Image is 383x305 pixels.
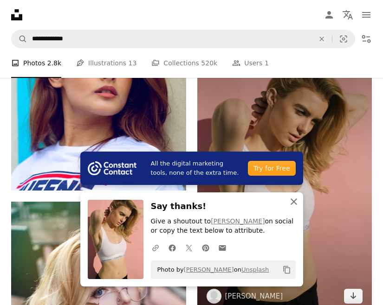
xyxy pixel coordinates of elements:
button: Visual search [332,30,355,48]
button: Search Unsplash [12,30,27,48]
a: Home — Unsplash [11,9,22,20]
a: [PERSON_NAME] [184,266,234,273]
a: Illustrations 13 [76,48,136,78]
img: file-1754318165549-24bf788d5b37 [88,161,136,175]
a: All the digital marketing tools, none of the extra time.Try for Free [80,152,303,185]
a: [PERSON_NAME] [225,292,283,301]
a: Share over email [214,238,231,257]
a: Share on Pinterest [197,238,214,257]
h3: Say thanks! [151,200,296,213]
button: Filters [357,30,376,48]
span: All the digital marketing tools, none of the extra time. [151,159,241,178]
a: Share on Twitter [181,238,197,257]
button: Language [338,6,357,24]
button: Menu [357,6,376,24]
a: Collections 520k [151,48,217,78]
span: Photo by on [153,262,269,277]
span: 520k [201,58,217,68]
a: Share on Facebook [164,238,181,257]
a: Download [344,289,363,304]
div: Try for Free [248,161,295,176]
span: 13 [129,58,137,68]
img: Go to kyle smith's profile [207,289,221,304]
button: Copy to clipboard [279,262,295,278]
span: 1 [265,58,269,68]
p: Give a shoutout to on social or copy the text below to attribute. [151,217,296,235]
button: Clear [312,30,332,48]
a: [PERSON_NAME] [211,217,265,225]
form: Find visuals sitewide [11,30,355,48]
a: Unsplash [241,266,269,273]
a: Users 1 [232,48,269,78]
a: Log in / Sign up [320,6,338,24]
